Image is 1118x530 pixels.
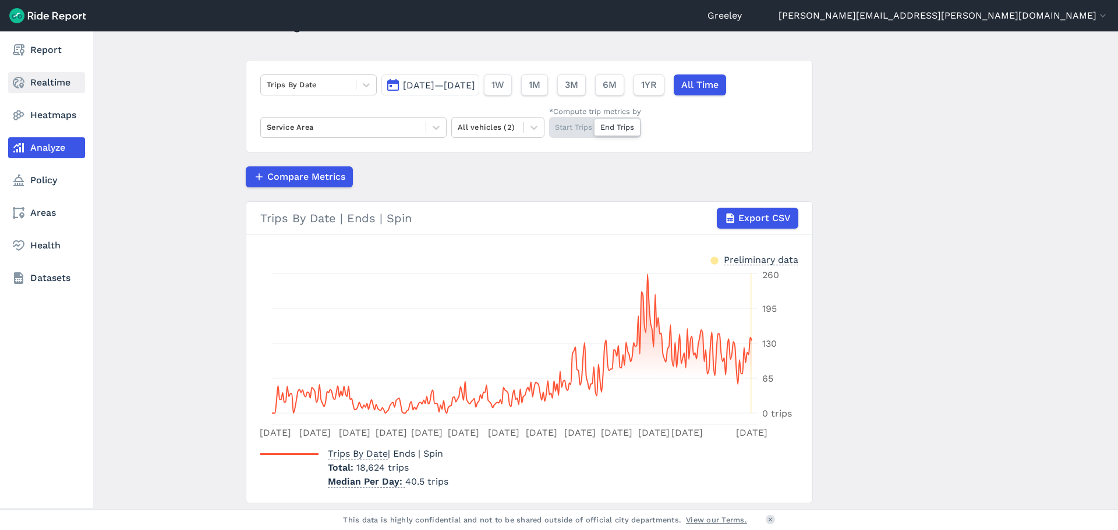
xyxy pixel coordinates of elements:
tspan: [DATE] [260,427,291,438]
button: 3M [557,74,586,95]
a: Health [8,235,85,256]
button: All Time [674,74,726,95]
tspan: [DATE] [411,427,443,438]
span: 1YR [641,78,657,92]
tspan: 65 [762,373,773,384]
a: Greeley [707,9,742,23]
tspan: 0 trips [762,408,792,419]
tspan: 195 [762,303,777,314]
tspan: [DATE] [526,427,557,438]
span: 6M [603,78,617,92]
span: 3M [565,78,578,92]
button: 6M [595,74,624,95]
button: [DATE]—[DATE] [381,74,479,95]
a: Policy [8,170,85,191]
span: Compare Metrics [267,170,345,184]
tspan: [DATE] [448,427,479,438]
span: [DATE]—[DATE] [403,80,475,91]
p: 40.5 trips [328,475,448,489]
div: Trips By Date | Ends | Spin [260,208,798,229]
span: 1M [529,78,540,92]
a: Areas [8,202,85,223]
tspan: [DATE] [376,427,407,438]
tspan: [DATE] [299,427,331,438]
a: View our Terms. [686,514,747,525]
a: Analyze [8,137,85,158]
tspan: [DATE] [601,427,632,438]
button: 1W [484,74,512,95]
tspan: [DATE] [339,427,370,438]
span: All Time [681,78,719,92]
span: 1W [491,78,504,92]
span: 18,624 trips [356,462,409,473]
tspan: [DATE] [736,427,767,438]
a: Report [8,40,85,61]
span: Trips By Date [328,444,388,460]
span: | Ends | Spin [328,448,443,459]
span: Total [328,462,356,473]
a: Heatmaps [8,105,85,126]
tspan: [DATE] [638,427,670,438]
button: 1M [521,74,548,95]
a: Datasets [8,268,85,289]
tspan: [DATE] [671,427,703,438]
tspan: 130 [762,338,777,349]
span: Median Per Day [328,472,405,488]
a: Realtime [8,72,85,93]
div: *Compute trip metrics by [549,106,641,117]
tspan: 260 [762,269,779,280]
button: [PERSON_NAME][EMAIL_ADDRESS][PERSON_NAME][DOMAIN_NAME] [779,9,1109,23]
tspan: [DATE] [488,427,519,438]
div: Preliminary data [724,253,798,265]
tspan: [DATE] [564,427,596,438]
button: 1YR [634,74,664,95]
span: Export CSV [738,211,791,225]
img: Ride Report [9,8,86,23]
button: Compare Metrics [246,166,353,187]
button: Export CSV [717,208,798,229]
